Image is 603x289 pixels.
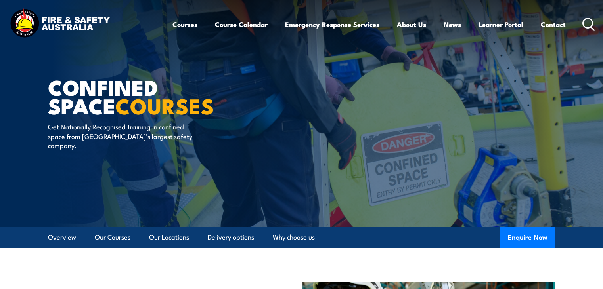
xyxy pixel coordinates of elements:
a: Overview [48,227,76,248]
a: Contact [541,14,566,35]
a: Why choose us [273,227,315,248]
strong: COURSES [115,89,214,122]
a: News [444,14,461,35]
a: Course Calendar [215,14,268,35]
a: Our Courses [95,227,130,248]
p: Get Nationally Recognised Training in confined space from [GEOGRAPHIC_DATA]’s largest safety comp... [48,122,193,150]
button: Enquire Now [500,227,555,248]
a: Our Locations [149,227,189,248]
a: Courses [172,14,197,35]
a: Delivery options [208,227,254,248]
a: About Us [397,14,426,35]
h1: Confined Space [48,78,244,114]
a: Learner Portal [479,14,523,35]
a: Emergency Response Services [285,14,379,35]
